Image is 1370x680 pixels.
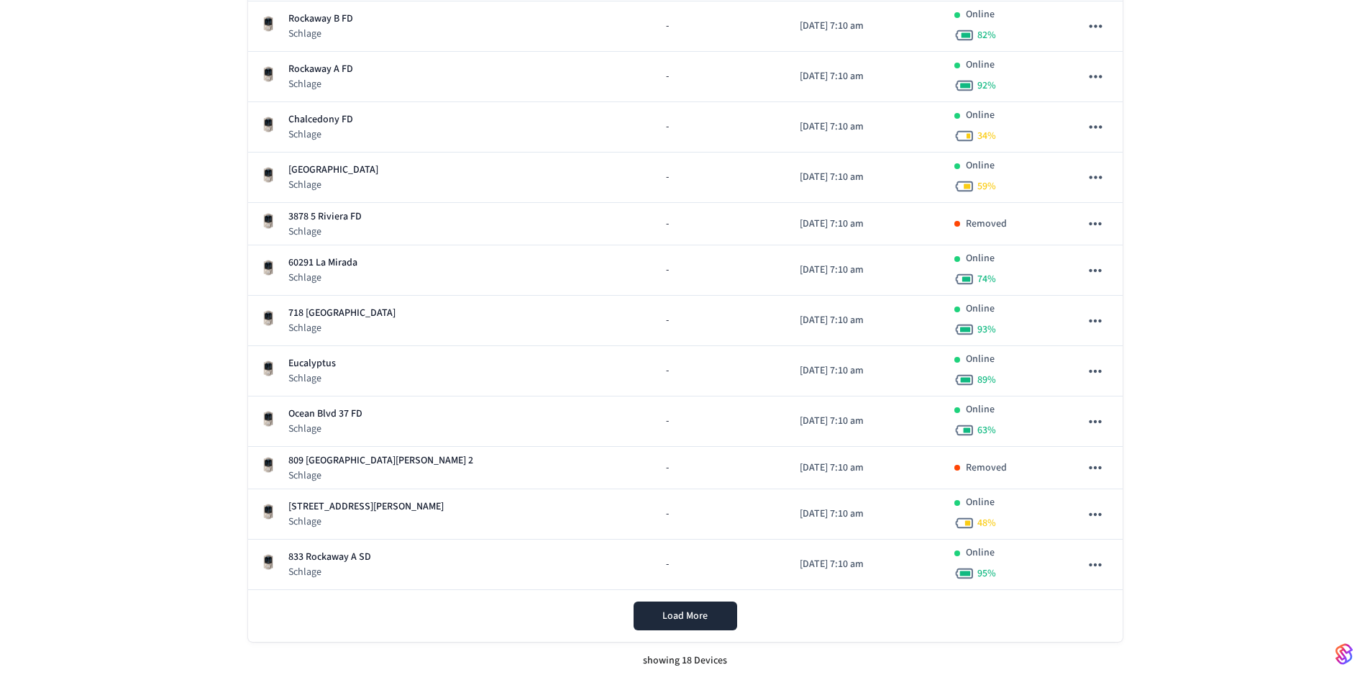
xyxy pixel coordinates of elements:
[966,251,995,266] p: Online
[288,321,396,335] p: Schlage
[800,507,931,522] p: [DATE] 7:10 am
[800,313,931,328] p: [DATE] 7:10 am
[288,225,362,239] p: Schlage
[977,78,996,93] span: 92 %
[966,108,995,123] p: Online
[800,19,931,34] p: [DATE] 7:10 am
[666,557,669,572] span: -
[288,514,444,529] p: Schlage
[634,602,737,630] button: Load More
[800,363,931,378] p: [DATE] 7:10 am
[966,217,1007,232] p: Removed
[260,15,277,32] img: Schlage Sense Smart Deadbolt with Camelot Trim, Front
[666,19,669,34] span: -
[800,119,931,135] p: [DATE] 7:10 am
[288,163,378,178] p: [GEOGRAPHIC_DATA]
[288,255,357,271] p: 60291 La Mirada
[666,461,669,476] span: -
[288,112,353,127] p: Chalcedony FD
[800,69,931,84] p: [DATE] 7:10 am
[977,28,996,42] span: 82 %
[288,209,362,225] p: 3878 5 Riviera FD
[966,402,995,417] p: Online
[260,212,277,230] img: Schlage Sense Smart Deadbolt with Camelot Trim, Front
[977,566,996,581] span: 95 %
[288,356,336,371] p: Eucalyptus
[800,263,931,278] p: [DATE] 7:10 am
[666,170,669,185] span: -
[288,468,473,483] p: Schlage
[977,272,996,286] span: 74 %
[288,499,444,514] p: [STREET_ADDRESS][PERSON_NAME]
[1335,643,1353,666] img: SeamLogoGradient.69752ec5.svg
[666,507,669,522] span: -
[288,178,378,192] p: Schlage
[966,352,995,367] p: Online
[288,271,357,285] p: Schlage
[288,407,362,422] p: Ocean Blvd 37 FD
[966,158,995,173] p: Online
[288,422,362,436] p: Schlage
[260,309,277,327] img: Schlage Sense Smart Deadbolt with Camelot Trim, Front
[288,77,353,91] p: Schlage
[977,373,996,387] span: 89 %
[260,259,277,276] img: Schlage Sense Smart Deadbolt with Camelot Trim, Front
[288,550,371,565] p: 833 Rockaway A SD
[666,263,669,278] span: -
[977,179,996,194] span: 59 %
[260,116,277,133] img: Schlage Sense Smart Deadbolt with Camelot Trim, Front
[666,313,669,328] span: -
[260,360,277,377] img: Schlage Sense Smart Deadbolt with Camelot Trim, Front
[977,322,996,337] span: 93 %
[666,363,669,378] span: -
[288,127,353,142] p: Schlage
[966,7,995,22] p: Online
[260,456,277,473] img: Schlage Sense Smart Deadbolt with Camelot Trim, Front
[966,495,995,510] p: Online
[248,642,1123,680] div: showing 18 Devices
[666,414,669,429] span: -
[966,461,1007,476] p: Removed
[977,516,996,530] span: 48 %
[977,129,996,143] span: 34 %
[288,371,336,386] p: Schlage
[800,414,931,429] p: [DATE] 7:10 am
[260,65,277,83] img: Schlage Sense Smart Deadbolt with Camelot Trim, Front
[966,58,995,73] p: Online
[288,306,396,321] p: 718 [GEOGRAPHIC_DATA]
[800,217,931,232] p: [DATE] 7:10 am
[966,302,995,317] p: Online
[666,217,669,232] span: -
[662,609,708,623] span: Load More
[288,27,353,41] p: Schlage
[800,170,931,185] p: [DATE] 7:10 am
[260,410,277,427] img: Schlage Sense Smart Deadbolt with Camelot Trim, Front
[260,166,277,183] img: Schlage Sense Smart Deadbolt with Camelot Trim, Front
[800,557,931,572] p: [DATE] 7:10 am
[288,565,371,579] p: Schlage
[800,461,931,476] p: [DATE] 7:10 am
[260,503,277,520] img: Schlage Sense Smart Deadbolt with Camelot Trim, Front
[288,62,353,77] p: Rockaway A FD
[288,12,353,27] p: Rockaway B FD
[666,69,669,84] span: -
[288,453,473,468] p: 809 [GEOGRAPHIC_DATA][PERSON_NAME] 2
[260,553,277,571] img: Schlage Sense Smart Deadbolt with Camelot Trim, Front
[966,545,995,561] p: Online
[977,423,996,438] span: 63 %
[666,119,669,135] span: -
